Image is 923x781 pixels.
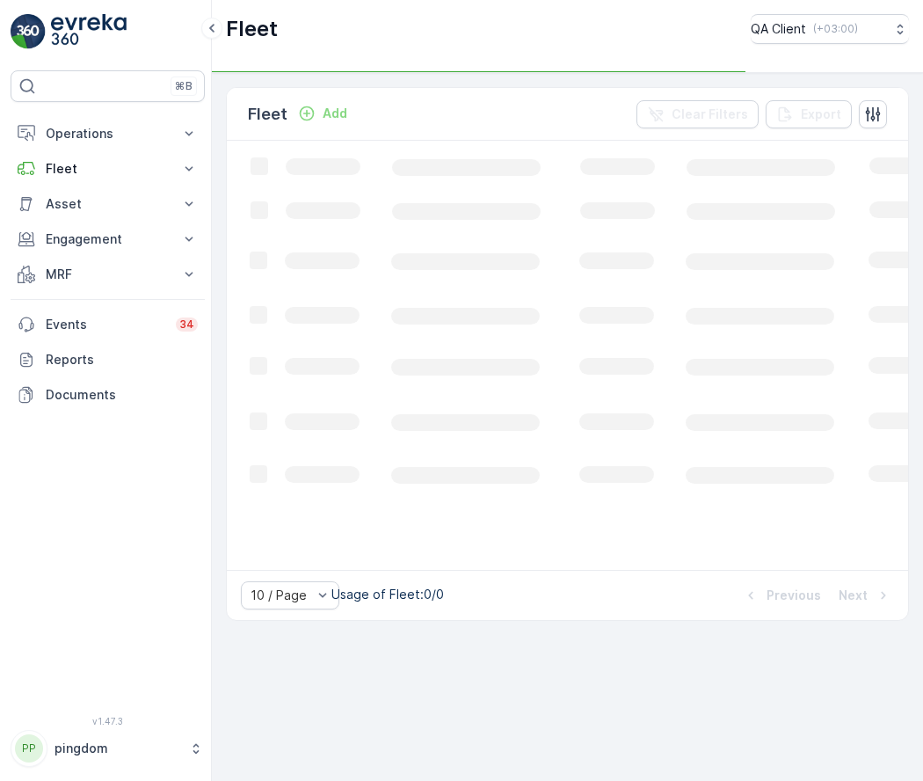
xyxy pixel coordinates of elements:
[226,15,278,43] p: Fleet
[801,106,841,123] p: Export
[11,151,205,186] button: Fleet
[767,587,821,604] p: Previous
[323,105,347,122] p: Add
[46,230,170,248] p: Engagement
[46,351,198,369] p: Reports
[11,342,205,377] a: Reports
[51,14,127,49] img: logo_light-DOdMpM7g.png
[331,586,444,603] p: Usage of Fleet : 0/0
[766,100,852,128] button: Export
[46,316,165,333] p: Events
[751,14,909,44] button: QA Client(+03:00)
[179,318,194,332] p: 34
[248,102,287,127] p: Fleet
[11,116,205,151] button: Operations
[672,106,748,123] p: Clear Filters
[175,79,193,93] p: ⌘B
[11,186,205,222] button: Asset
[11,257,205,292] button: MRF
[55,740,180,757] p: pingdom
[11,377,205,412] a: Documents
[291,103,354,124] button: Add
[11,730,205,767] button: PPpingdom
[46,266,170,283] p: MRF
[11,307,205,342] a: Events34
[46,386,198,404] p: Documents
[11,222,205,257] button: Engagement
[46,160,170,178] p: Fleet
[636,100,759,128] button: Clear Filters
[751,20,806,38] p: QA Client
[837,585,894,606] button: Next
[11,14,46,49] img: logo
[46,125,170,142] p: Operations
[46,195,170,213] p: Asset
[15,734,43,763] div: PP
[839,587,868,604] p: Next
[813,22,858,36] p: ( +03:00 )
[740,585,823,606] button: Previous
[11,716,205,726] span: v 1.47.3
